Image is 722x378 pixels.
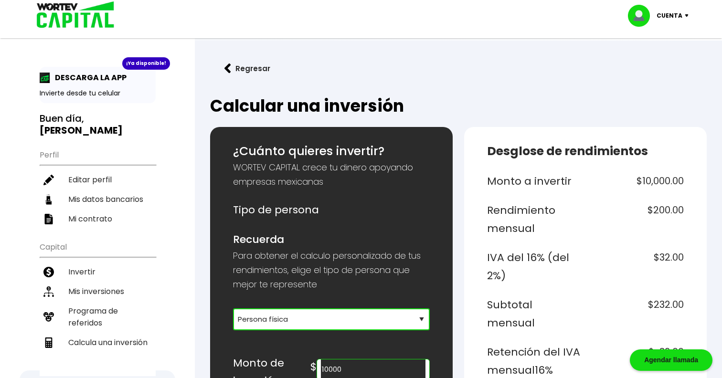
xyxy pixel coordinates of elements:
ul: Capital [40,236,156,376]
a: Mi contrato [40,209,156,229]
h6: Recuerda [233,231,430,249]
h6: $232.00 [589,296,684,332]
p: WORTEV CAPITAL crece tu dinero apoyando empresas mexicanas [233,160,430,189]
a: Mis inversiones [40,282,156,301]
img: recomiendanos-icon.9b8e9327.svg [43,312,54,322]
h5: ¿Cuánto quieres invertir? [233,142,430,160]
h6: Monto a invertir [487,172,582,190]
h3: Buen día, [40,113,156,136]
p: Invierte desde tu celular [40,88,156,98]
h6: Tipo de persona [233,201,430,219]
h6: Rendimiento mensual [487,201,582,237]
a: Editar perfil [40,170,156,189]
img: icon-down [682,14,695,17]
h6: $10,000.00 [589,172,684,190]
div: Agendar llamada [630,349,712,371]
h6: IVA del 16% (del 2%) [487,249,582,284]
a: Programa de referidos [40,301,156,333]
img: invertir-icon.b3b967d7.svg [43,267,54,277]
a: Mis datos bancarios [40,189,156,209]
p: DESCARGA LA APP [50,72,127,84]
button: Regresar [210,56,285,81]
b: [PERSON_NAME] [40,124,123,137]
img: contrato-icon.f2db500c.svg [43,214,54,224]
img: editar-icon.952d3147.svg [43,175,54,185]
a: Invertir [40,262,156,282]
ul: Perfil [40,144,156,229]
img: profile-image [628,5,657,27]
img: app-icon [40,73,50,83]
a: flecha izquierdaRegresar [210,56,707,81]
img: calculadora-icon.17d418c4.svg [43,337,54,348]
img: datos-icon.10cf9172.svg [43,194,54,205]
h6: $200.00 [589,201,684,237]
h6: $32.00 [589,249,684,284]
h6: Subtotal mensual [487,296,582,332]
img: flecha izquierda [224,63,231,73]
h5: Desglose de rendimientos [487,142,684,160]
img: inversiones-icon.6695dc30.svg [43,286,54,297]
p: Cuenta [657,9,682,23]
h6: $ [310,358,317,376]
div: ¡Ya disponible! [122,57,170,70]
h2: Calcular una inversión [210,96,707,115]
p: Para obtener el calculo personalizado de tus rendimientos, elige el tipo de persona que mejor te ... [233,249,430,292]
a: Calcula una inversión [40,333,156,352]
